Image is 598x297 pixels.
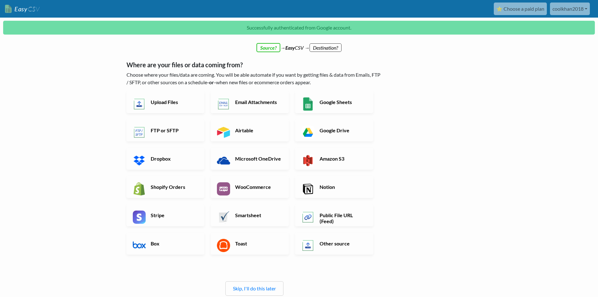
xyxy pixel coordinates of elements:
[133,154,146,167] img: Dropbox App & API
[295,176,373,198] a: Notion
[217,126,230,139] img: Airtable App & API
[318,127,367,133] h6: Google Drive
[133,211,146,224] img: Stripe App & API
[127,176,205,198] a: Shopify Orders
[295,148,373,170] a: Amazon S3
[133,239,146,252] img: Box App & API
[234,99,283,105] h6: Email Attachments
[149,156,198,162] h6: Dropbox
[127,91,205,113] a: Upload Files
[301,239,315,252] img: Other Source App & API
[207,79,216,85] b: -or-
[318,212,367,224] h6: Public File URL (Feed)
[211,233,289,255] a: Toast
[127,61,382,69] h5: Where are your files or data coming from?
[550,3,590,15] a: coolkhan2018
[217,239,230,252] img: Toast App & API
[295,91,373,113] a: Google Sheets
[318,240,367,246] h6: Other source
[301,182,315,195] img: Notion App & API
[133,182,146,195] img: Shopify App & API
[217,154,230,167] img: Microsoft OneDrive App & API
[211,176,289,198] a: WooCommerce
[318,99,367,105] h6: Google Sheets
[149,127,198,133] h6: FTP or SFTP
[149,99,198,105] h6: Upload Files
[211,91,289,113] a: Email Attachments
[127,204,205,226] a: Stripe
[234,240,283,246] h6: Toast
[494,3,547,15] a: ⭐ Choose a paid plan
[149,184,198,190] h6: Shopify Orders
[127,119,205,141] a: FTP or SFTP
[301,126,315,139] img: Google Drive App & API
[217,97,230,111] img: Email New CSV or XLSX File App & API
[211,204,289,226] a: Smartsheet
[217,211,230,224] img: Smartsheet App & API
[295,233,373,255] a: Other source
[318,156,367,162] h6: Amazon S3
[27,5,40,13] span: CSV
[127,148,205,170] a: Dropbox
[3,21,595,35] p: Successfully authenticated from Google account.
[301,154,315,167] img: Amazon S3 App & API
[127,71,382,86] p: Choose where your files/data are coming. You will be able automate if you want by getting files &...
[120,38,478,52] div: → CSV →
[234,156,283,162] h6: Microsoft OneDrive
[295,119,373,141] a: Google Drive
[149,212,198,218] h6: Stripe
[217,182,230,195] img: WooCommerce App & API
[234,127,283,133] h6: Airtable
[301,97,315,111] img: Google Sheets App & API
[133,126,146,139] img: FTP or SFTP App & API
[211,148,289,170] a: Microsoft OneDrive
[211,119,289,141] a: Airtable
[234,212,283,218] h6: Smartsheet
[5,3,40,15] a: EasyCSV
[318,184,367,190] h6: Notion
[233,285,276,291] a: Skip, I'll do this later
[295,204,373,226] a: Public File URL (Feed)
[133,97,146,111] img: Upload Files App & API
[127,233,205,255] a: Box
[301,211,315,224] img: Public File URL App & API
[234,184,283,190] h6: WooCommerce
[149,240,198,246] h6: Box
